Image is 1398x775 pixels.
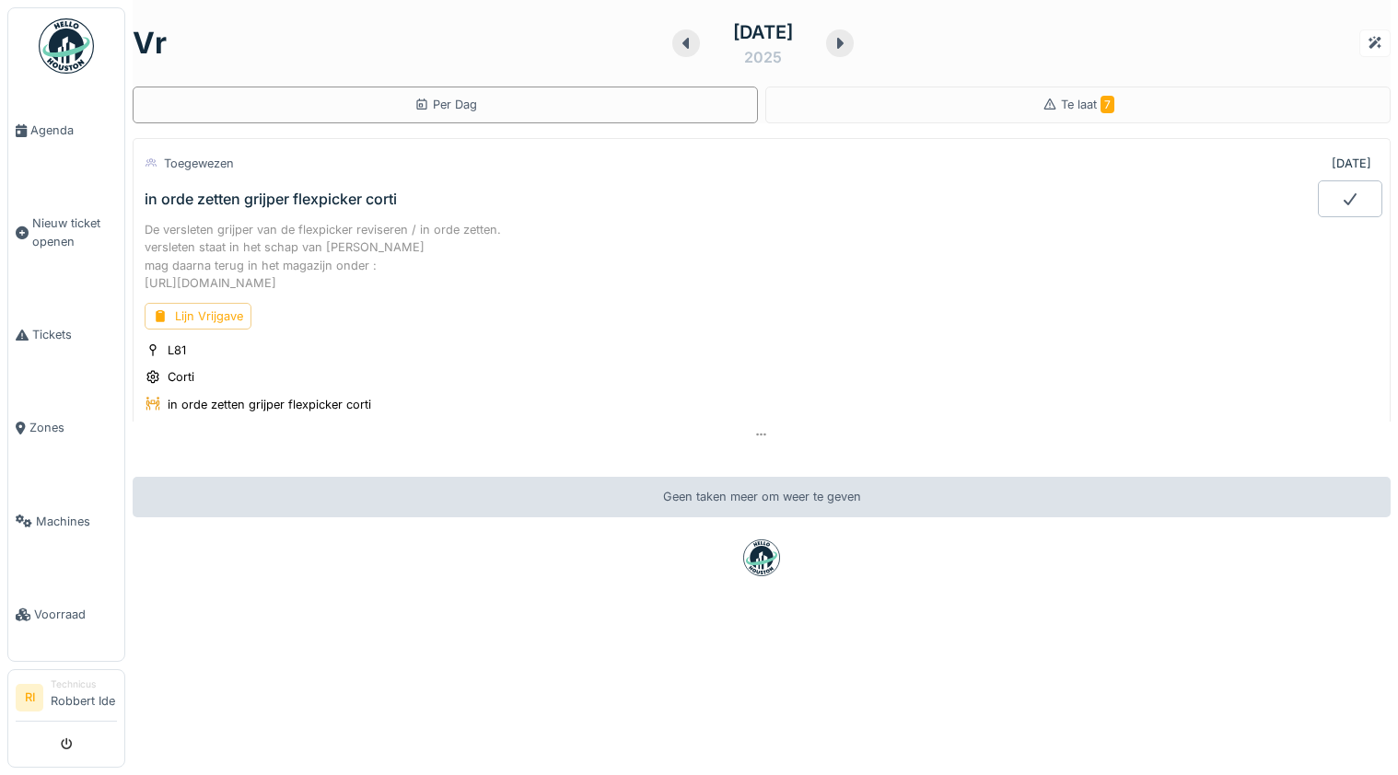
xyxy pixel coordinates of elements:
[16,684,43,711] li: RI
[733,18,793,46] div: [DATE]
[145,303,251,330] div: Lijn Vrijgave
[168,368,194,386] div: Corti
[145,221,1379,292] div: De versleten grijper van de flexpicker reviseren / in orde zetten. versleten staat in het schap v...
[133,26,167,61] h1: vr
[29,419,117,436] span: Zones
[744,46,782,68] div: 2025
[1061,98,1114,111] span: Te laat
[1101,96,1114,113] span: 7
[164,155,234,172] div: Toegewezen
[32,326,117,343] span: Tickets
[8,288,124,381] a: Tickets
[8,568,124,661] a: Voorraad
[414,96,477,113] div: Per Dag
[51,677,117,717] li: Robbert Ide
[133,477,1391,516] div: Geen taken meer om weer te geven
[8,84,124,177] a: Agenda
[16,677,117,722] a: RI TechnicusRobbert Ide
[1332,155,1371,172] div: [DATE]
[30,121,117,139] span: Agenda
[8,381,124,474] a: Zones
[32,214,117,249] span: Nieuw ticket openen
[39,18,94,74] img: Badge_color-CXgf-gQk.svg
[8,177,124,288] a: Nieuw ticket openen
[36,513,117,530] span: Machines
[743,539,780,576] img: badge-BVDL4wpA.svg
[51,677,117,691] div: Technicus
[168,396,371,413] div: in orde zetten grijper flexpicker corti
[8,475,124,568] a: Machines
[145,191,397,208] div: in orde zetten grijper flexpicker corti
[34,606,117,623] span: Voorraad
[168,341,186,359] div: L81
